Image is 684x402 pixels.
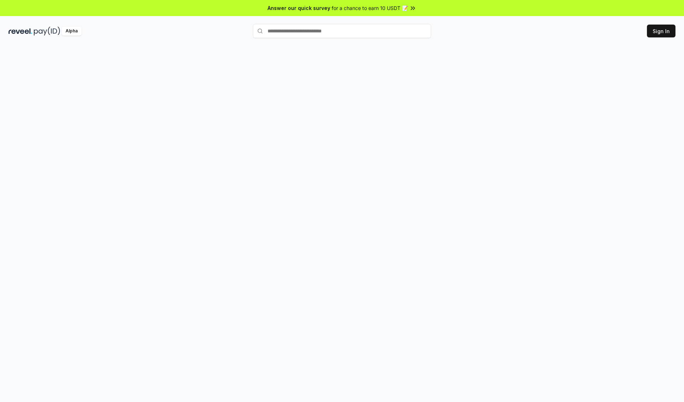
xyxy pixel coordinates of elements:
img: reveel_dark [9,27,32,36]
button: Sign In [647,25,675,37]
span: for a chance to earn 10 USDT 📝 [332,4,408,12]
img: pay_id [34,27,60,36]
span: Answer our quick survey [268,4,330,12]
div: Alpha [62,27,82,36]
